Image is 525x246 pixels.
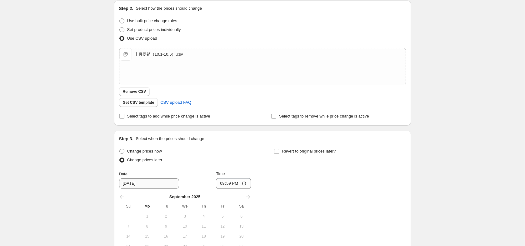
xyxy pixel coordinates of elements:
button: Show previous month, August 2025 [118,193,127,201]
span: 15 [140,234,154,239]
th: Thursday [194,201,213,211]
span: 18 [197,234,211,239]
button: Sunday September 7 2025 [119,221,138,231]
span: 9 [159,224,173,229]
button: Show next month, October 2025 [243,193,252,201]
span: 12 [216,224,229,229]
button: Saturday September 6 2025 [232,211,251,221]
button: Tuesday September 2 2025 [157,211,175,221]
span: Use bulk price change rules [127,18,177,23]
button: Remove CSV [119,87,150,96]
span: Revert to original prices later? [282,149,336,153]
button: Sunday September 14 2025 [119,231,138,241]
h2: Step 3. [119,136,133,142]
button: Tuesday September 9 2025 [157,221,175,231]
span: 11 [197,224,211,229]
span: Su [122,204,135,209]
span: 16 [159,234,173,239]
span: Fr [216,204,229,209]
button: Monday September 8 2025 [138,221,157,231]
span: Change prices later [127,158,162,162]
span: Tu [159,204,173,209]
span: Change prices now [127,149,162,153]
button: Thursday September 4 2025 [194,211,213,221]
a: CSV upload FAQ [157,98,195,108]
span: CSV upload FAQ [160,99,191,106]
span: Use CSV upload [127,36,157,41]
th: Monday [138,201,157,211]
span: Time [216,171,225,176]
span: 14 [122,234,135,239]
button: Thursday September 18 2025 [194,231,213,241]
span: 4 [197,214,211,219]
span: Set product prices individually [127,27,181,32]
button: Saturday September 13 2025 [232,221,251,231]
span: 19 [216,234,229,239]
span: Sa [234,204,248,209]
span: 6 [234,214,248,219]
button: Friday September 5 2025 [213,211,232,221]
span: 7 [122,224,135,229]
button: Tuesday September 16 2025 [157,231,175,241]
th: Wednesday [175,201,194,211]
button: Thursday September 11 2025 [194,221,213,231]
button: Saturday September 20 2025 [232,231,251,241]
input: 12:00 [216,178,251,189]
span: 2 [159,214,173,219]
th: Saturday [232,201,251,211]
p: Select when the prices should change [136,136,204,142]
button: Wednesday September 17 2025 [175,231,194,241]
span: Select tags to add while price change is active [127,114,210,118]
span: We [178,204,192,209]
button: Monday September 15 2025 [138,231,157,241]
span: 13 [234,224,248,229]
span: Select tags to remove while price change is active [279,114,369,118]
p: Select how the prices should change [136,5,202,12]
h2: Step 2. [119,5,133,12]
button: Wednesday September 3 2025 [175,211,194,221]
span: 1 [140,214,154,219]
span: 20 [234,234,248,239]
button: Get CSV template [119,98,158,107]
button: Friday September 19 2025 [213,231,232,241]
span: 17 [178,234,192,239]
span: Th [197,204,211,209]
span: 10 [178,224,192,229]
button: Wednesday September 10 2025 [175,221,194,231]
span: 3 [178,214,192,219]
span: Remove CSV [123,89,146,94]
span: Mo [140,204,154,209]
div: 十月促销（10.1-10.6）.csv [134,51,183,58]
input: 9/29/2025 [119,178,179,188]
button: Friday September 12 2025 [213,221,232,231]
button: Monday September 1 2025 [138,211,157,221]
th: Tuesday [157,201,175,211]
span: 8 [140,224,154,229]
span: Get CSV template [123,100,154,105]
span: Date [119,172,127,176]
th: Friday [213,201,232,211]
span: 5 [216,214,229,219]
th: Sunday [119,201,138,211]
